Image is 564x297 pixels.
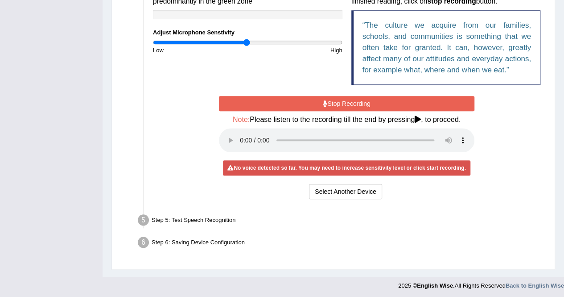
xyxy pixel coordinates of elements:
[417,282,454,289] strong: English Wise.
[506,282,564,289] a: Back to English Wise
[219,116,474,124] h4: Please listen to the recording till the end by pressing , to proceed.
[362,21,531,74] q: The culture we acquire from our families, schools, and communities is something that we often tak...
[134,234,551,254] div: Step 6: Saving Device Configuration
[309,184,382,199] button: Select Another Device
[148,46,247,54] div: Low
[134,212,551,231] div: Step 5: Test Speech Recognition
[398,277,564,290] div: 2025 © All Rights Reserved
[223,160,470,176] div: No voice detected so far. You may need to increase sensitivity level or click start recording.
[153,28,235,37] label: Adjust Microphone Senstivity
[219,96,474,111] button: Stop Recording
[247,46,346,54] div: High
[233,116,250,123] span: Note:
